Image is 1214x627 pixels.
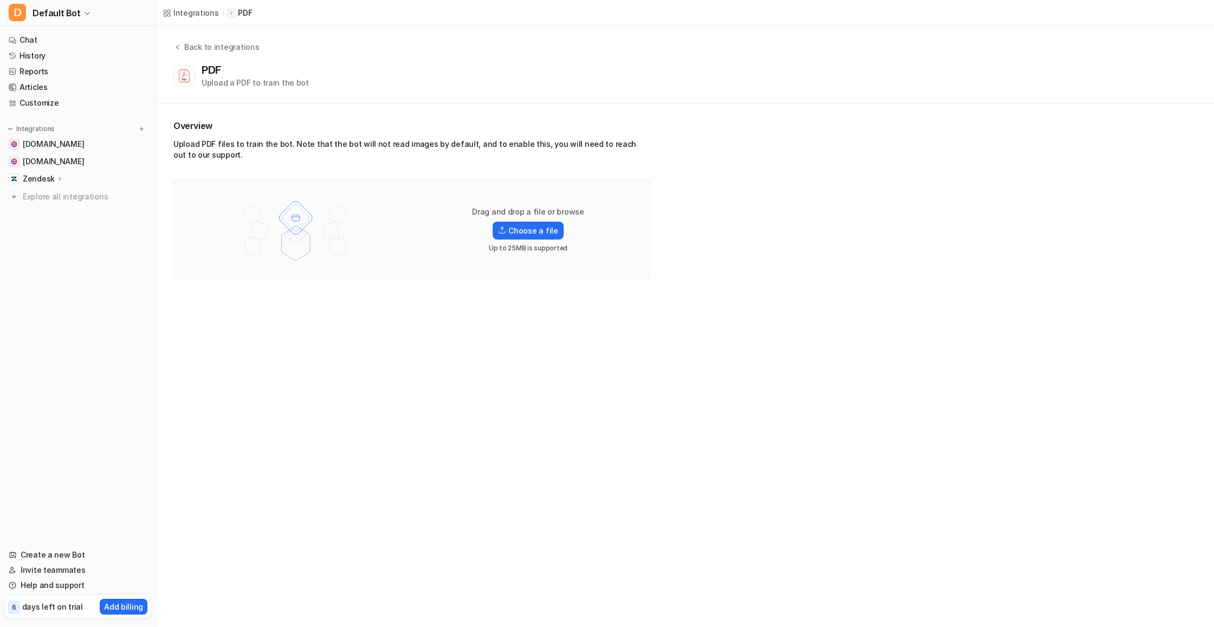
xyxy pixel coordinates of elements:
a: bitfunded.gitbook.io[DOMAIN_NAME] [4,154,151,169]
a: History [4,48,151,63]
span: / [222,8,224,18]
img: expand menu [7,125,14,133]
p: Integrations [16,125,55,133]
a: Explore all integrations [4,189,151,204]
img: PDF icon [229,10,234,16]
p: Zendesk [23,173,55,184]
a: Reports [4,64,151,79]
img: bitfunded.gitbook.io [11,158,17,165]
button: Integrations [4,124,58,134]
img: Upload icon [498,227,506,234]
a: PDF iconPDF [227,8,252,18]
h2: Overview [173,119,650,132]
span: D [9,4,26,21]
label: Choose a file [493,222,563,240]
p: Add billing [104,601,143,612]
div: Upload PDF files to train the bot. Note that the bot will not read images by default, and to enab... [173,139,650,165]
span: [DOMAIN_NAME] [23,156,84,167]
a: Help and support [4,578,151,593]
div: Integrations [173,7,219,18]
a: Invite teammates [4,563,151,578]
div: Upload a PDF to train the bot [202,77,309,88]
span: Default Bot [33,5,81,21]
p: days left on trial [22,601,83,612]
p: Drag and drop a file or browse [472,206,584,217]
button: Add billing [100,599,147,615]
img: www.bitfunded.com [11,141,17,147]
div: Back to integrations [181,41,259,53]
a: www.bitfunded.com[DOMAIN_NAME] [4,137,151,152]
a: Customize [4,95,151,111]
a: Articles [4,80,151,95]
span: [DOMAIN_NAME] [23,139,84,150]
a: Integrations [163,7,219,18]
p: Up to 25MB is supported [489,244,567,253]
a: Create a new Bot [4,547,151,563]
a: Chat [4,33,151,48]
img: File upload illustration [225,191,366,267]
p: 6 [12,603,16,612]
img: explore all integrations [9,191,20,202]
img: menu_add.svg [138,125,145,133]
div: PDF [202,63,225,76]
button: Back to integrations [173,41,259,63]
img: Zendesk [11,176,17,182]
span: Explore all integrations [23,188,147,205]
p: PDF [238,8,252,18]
